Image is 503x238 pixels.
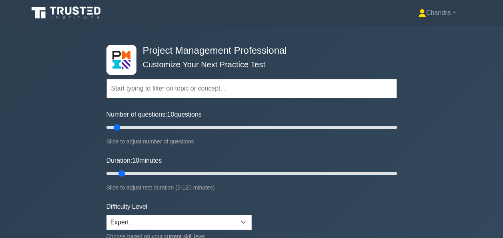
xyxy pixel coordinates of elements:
label: Number of questions: questions [106,110,202,119]
h4: Project Management Professional [140,45,358,56]
label: Duration: minutes [106,156,162,165]
label: Difficulty Level [106,202,148,212]
input: Start typing to filter on topic or concept... [106,79,397,98]
span: 10 [132,157,139,164]
a: Chandra [399,5,475,21]
div: Slide to adjust number of questions [106,137,397,146]
div: Slide to adjust test duration (5-120 minutes) [106,183,397,192]
span: 10 [167,111,174,118]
